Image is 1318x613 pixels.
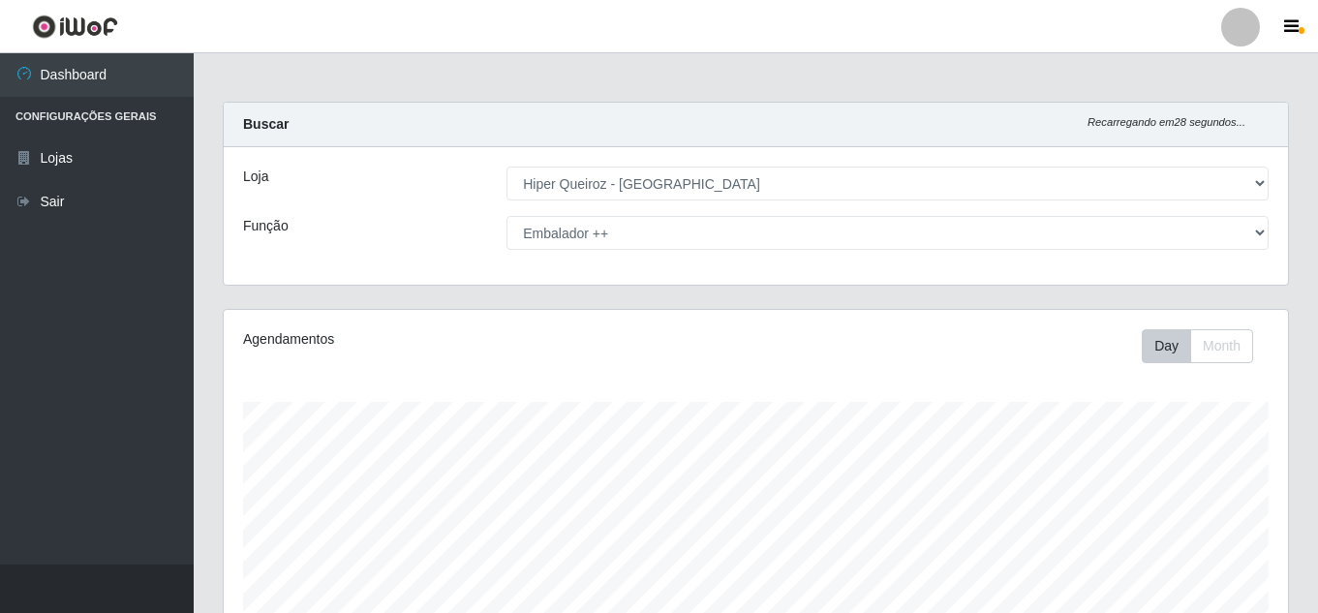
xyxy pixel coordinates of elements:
[243,216,289,236] label: Função
[1142,329,1269,363] div: Toolbar with button groups
[32,15,118,39] img: CoreUI Logo
[243,329,654,350] div: Agendamentos
[243,167,268,187] label: Loja
[1142,329,1253,363] div: First group
[1142,329,1191,363] button: Day
[243,116,289,132] strong: Buscar
[1088,116,1245,128] i: Recarregando em 28 segundos...
[1190,329,1253,363] button: Month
